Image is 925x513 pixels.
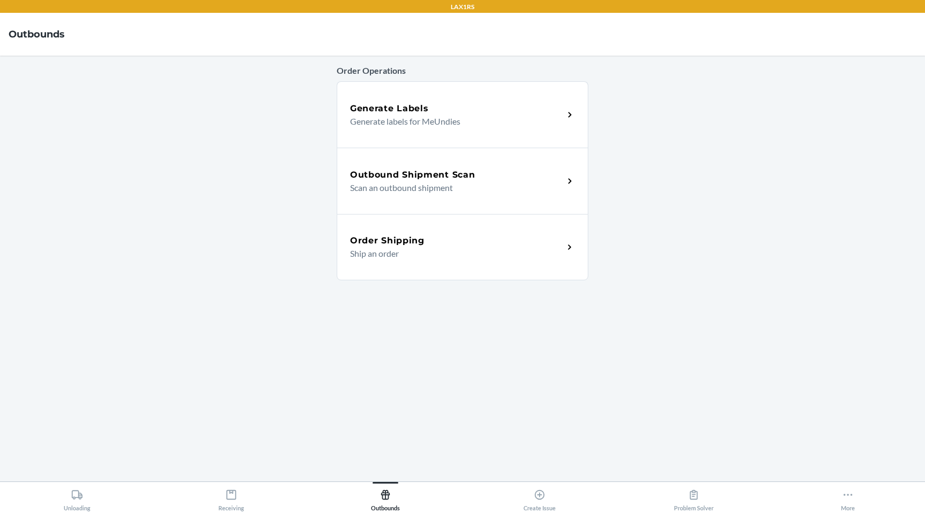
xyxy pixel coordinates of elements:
[350,169,475,181] h5: Outbound Shipment Scan
[337,214,588,280] a: Order ShippingShip an order
[617,482,771,511] button: Problem Solver
[350,234,424,247] h5: Order Shipping
[371,485,400,511] div: Outbounds
[337,148,588,214] a: Outbound Shipment ScanScan an outbound shipment
[337,64,588,77] p: Order Operations
[451,2,474,12] p: LAX1RS
[350,247,555,260] p: Ship an order
[674,485,714,511] div: Problem Solver
[462,482,617,511] button: Create Issue
[154,482,308,511] button: Receiving
[9,27,65,41] h4: Outbounds
[524,485,556,511] div: Create Issue
[64,485,90,511] div: Unloading
[771,482,925,511] button: More
[350,102,429,115] h5: Generate Labels
[841,485,855,511] div: More
[308,482,462,511] button: Outbounds
[350,181,555,194] p: Scan an outbound shipment
[218,485,244,511] div: Receiving
[350,115,555,128] p: Generate labels for MeUndies
[337,81,588,148] a: Generate LabelsGenerate labels for MeUndies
